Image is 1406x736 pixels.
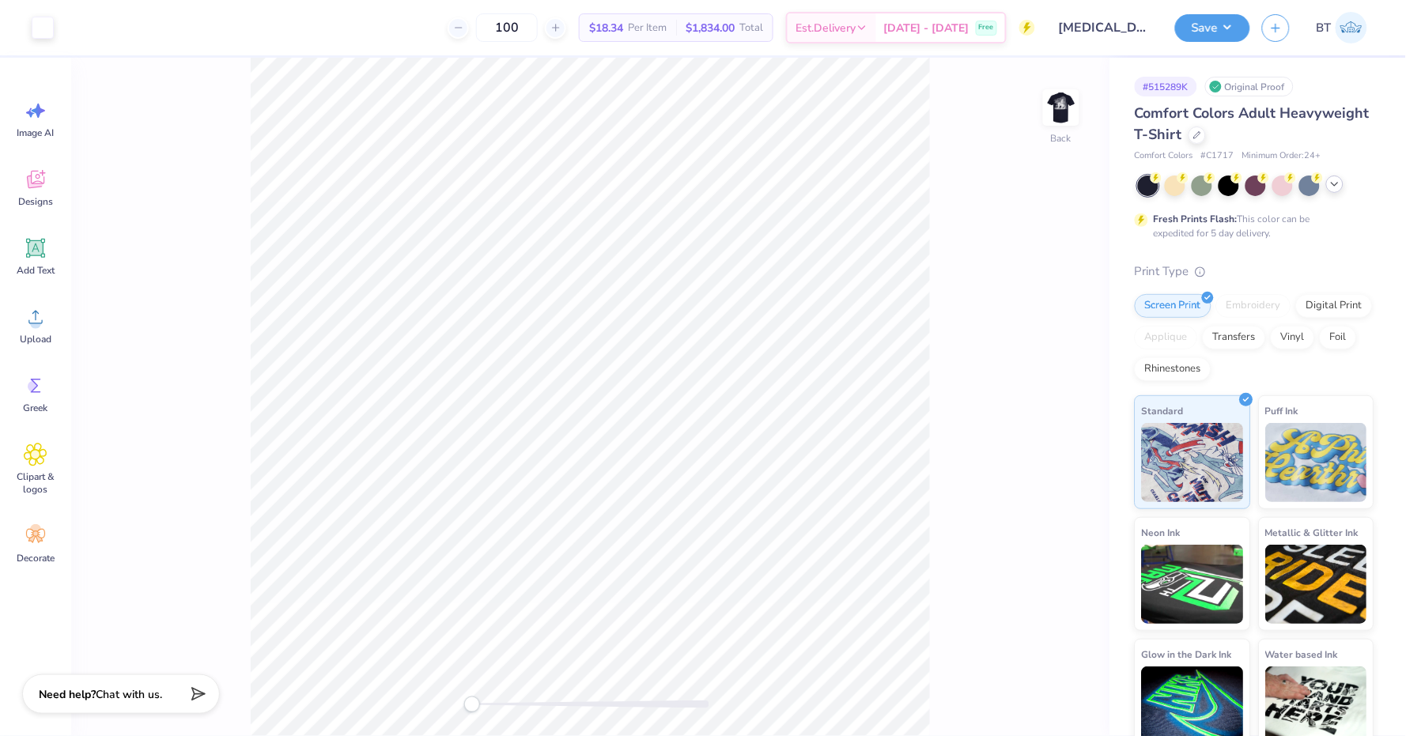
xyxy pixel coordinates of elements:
span: Minimum Order: 24 + [1242,149,1321,163]
span: Comfort Colors Adult Heavyweight T-Shirt [1135,104,1370,144]
div: Rhinestones [1135,357,1211,381]
div: Transfers [1203,326,1266,349]
img: Standard [1142,423,1244,502]
input: Untitled Design [1047,12,1163,43]
span: Water based Ink [1266,646,1339,662]
div: Digital Print [1296,294,1373,318]
strong: Need help? [39,687,96,702]
span: Upload [20,333,51,345]
span: $18.34 [589,20,623,36]
a: BT [1310,12,1374,43]
input: – – [476,13,538,42]
span: Puff Ink [1266,402,1299,419]
div: Original Proof [1205,77,1294,96]
span: # C1717 [1201,149,1234,163]
div: Screen Print [1135,294,1211,318]
span: Neon Ink [1142,524,1181,541]
span: Clipart & logos [9,470,62,496]
span: Glow in the Dark Ink [1142,646,1232,662]
div: This color can be expedited for 5 day delivery. [1154,212,1348,240]
span: Est. Delivery [796,20,856,36]
span: $1,834.00 [686,20,735,36]
span: Image AI [17,126,55,139]
div: Embroidery [1216,294,1291,318]
span: [DATE] - [DATE] [884,20,969,36]
div: Accessibility label [464,696,480,712]
span: Add Text [17,264,55,277]
span: Designs [18,195,53,208]
button: Save [1175,14,1250,42]
span: Chat with us. [96,687,162,702]
img: Puff Ink [1266,423,1368,502]
div: # 515289K [1135,77,1197,96]
span: Per Item [628,20,667,36]
span: Decorate [17,552,55,564]
img: Back [1045,92,1077,123]
span: BT [1317,19,1332,37]
img: Neon Ink [1142,545,1244,624]
img: Metallic & Glitter Ink [1266,545,1368,624]
span: Standard [1142,402,1184,419]
img: Brooke Townsend [1336,12,1367,43]
span: Total [739,20,763,36]
div: Back [1051,131,1072,145]
span: Free [979,22,994,33]
div: Print Type [1135,262,1374,281]
div: Vinyl [1271,326,1315,349]
span: Greek [24,402,48,414]
strong: Fresh Prints Flash: [1154,213,1238,225]
span: Comfort Colors [1135,149,1193,163]
span: Metallic & Glitter Ink [1266,524,1359,541]
div: Foil [1320,326,1357,349]
div: Applique [1135,326,1198,349]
